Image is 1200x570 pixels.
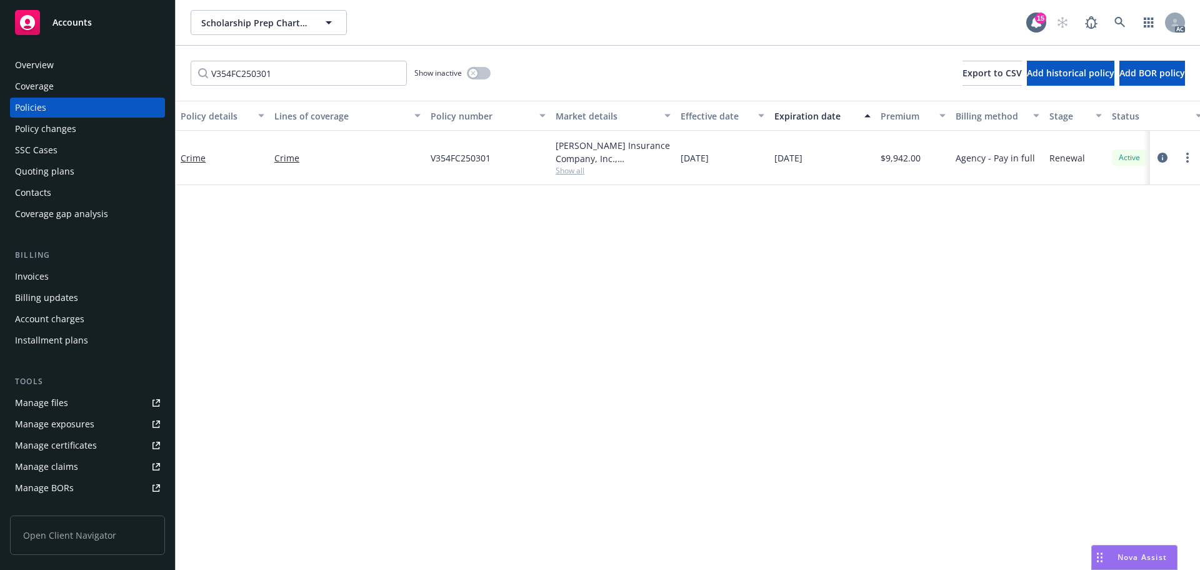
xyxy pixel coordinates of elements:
[10,204,165,224] a: Coverage gap analysis
[876,101,951,131] button: Premium
[1027,67,1114,79] span: Add historical policy
[15,499,110,519] div: Summary of insurance
[181,152,206,164] a: Crime
[676,101,769,131] button: Effective date
[962,67,1022,79] span: Export to CSV
[1049,109,1088,123] div: Stage
[1117,152,1142,163] span: Active
[951,101,1044,131] button: Billing method
[10,457,165,477] a: Manage claims
[10,98,165,118] a: Policies
[15,478,74,498] div: Manage BORs
[15,457,78,477] div: Manage claims
[551,101,676,131] button: Market details
[10,478,165,498] a: Manage BORs
[556,139,671,165] div: [PERSON_NAME] Insurance Company, Inc., [PERSON_NAME] Group
[15,414,94,434] div: Manage exposures
[191,10,347,35] button: Scholarship Prep Charter Schools
[15,288,78,308] div: Billing updates
[15,55,54,75] div: Overview
[10,183,165,203] a: Contacts
[15,140,57,160] div: SSC Cases
[769,101,876,131] button: Expiration date
[1117,552,1167,562] span: Nova Assist
[956,151,1035,165] span: Agency - Pay in full
[1119,61,1185,86] button: Add BOR policy
[15,204,108,224] div: Coverage gap analysis
[556,109,657,123] div: Market details
[15,309,84,329] div: Account charges
[191,61,407,86] input: Filter by keyword...
[1050,10,1075,35] a: Start snowing
[10,140,165,160] a: SSC Cases
[10,375,165,388] div: Tools
[176,101,269,131] button: Policy details
[962,61,1022,86] button: Export to CSV
[1107,10,1132,35] a: Search
[956,109,1026,123] div: Billing method
[15,76,54,96] div: Coverage
[15,98,46,118] div: Policies
[274,151,421,165] a: Crime
[1079,10,1104,35] a: Report a Bug
[10,267,165,287] a: Invoices
[10,330,165,350] a: Installment plans
[1027,61,1114,86] button: Add historical policy
[52,18,92,28] span: Accounts
[774,109,857,123] div: Expiration date
[414,68,462,78] span: Show inactive
[426,101,551,131] button: Policy number
[10,516,165,555] span: Open Client Navigator
[1035,13,1046,24] div: 15
[10,119,165,139] a: Policy changes
[15,183,51,203] div: Contacts
[15,330,88,350] div: Installment plans
[10,55,165,75] a: Overview
[10,249,165,262] div: Billing
[881,151,921,165] span: $9,942.00
[10,499,165,519] a: Summary of insurance
[1112,109,1188,123] div: Status
[15,161,74,181] div: Quoting plans
[1044,101,1107,131] button: Stage
[1092,546,1107,569] div: Drag to move
[15,393,68,413] div: Manage files
[1136,10,1161,35] a: Switch app
[1091,545,1177,570] button: Nova Assist
[10,393,165,413] a: Manage files
[15,435,97,455] div: Manage certificates
[431,109,532,123] div: Policy number
[431,151,491,165] span: V354FC250301
[681,151,709,165] span: [DATE]
[10,414,165,434] a: Manage exposures
[10,161,165,181] a: Quoting plans
[881,109,932,123] div: Premium
[15,267,49,287] div: Invoices
[774,151,802,165] span: [DATE]
[1155,150,1170,165] a: circleInformation
[201,16,309,29] span: Scholarship Prep Charter Schools
[274,109,407,123] div: Lines of coverage
[10,288,165,308] a: Billing updates
[15,119,76,139] div: Policy changes
[269,101,426,131] button: Lines of coverage
[10,309,165,329] a: Account charges
[1180,150,1195,165] a: more
[556,165,671,176] span: Show all
[181,109,251,123] div: Policy details
[10,76,165,96] a: Coverage
[1049,151,1085,165] span: Renewal
[681,109,751,123] div: Effective date
[10,5,165,40] a: Accounts
[1119,67,1185,79] span: Add BOR policy
[10,435,165,455] a: Manage certificates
